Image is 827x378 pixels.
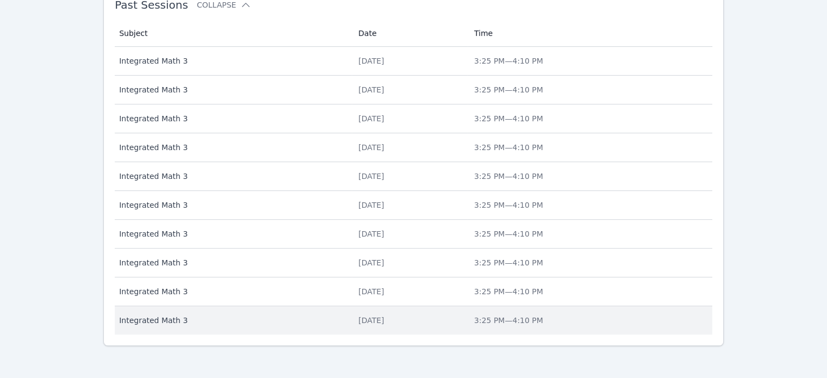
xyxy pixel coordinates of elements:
[119,84,345,95] span: Integrated Math 3
[358,315,461,326] div: [DATE]
[119,200,345,210] span: Integrated Math 3
[474,172,543,181] span: 3:25 PM — 4:10 PM
[119,55,345,66] span: Integrated Math 3
[474,201,543,209] span: 3:25 PM — 4:10 PM
[474,258,543,267] span: 3:25 PM — 4:10 PM
[115,220,712,249] tr: Integrated Math 3[DATE]3:25 PM—4:10 PM
[358,113,461,124] div: [DATE]
[474,57,543,65] span: 3:25 PM — 4:10 PM
[358,286,461,297] div: [DATE]
[358,142,461,153] div: [DATE]
[468,20,712,47] th: Time
[474,85,543,94] span: 3:25 PM — 4:10 PM
[358,257,461,268] div: [DATE]
[119,113,345,124] span: Integrated Math 3
[358,171,461,182] div: [DATE]
[119,171,345,182] span: Integrated Math 3
[474,316,543,325] span: 3:25 PM — 4:10 PM
[119,228,345,239] span: Integrated Math 3
[115,76,712,104] tr: Integrated Math 3[DATE]3:25 PM—4:10 PM
[119,142,345,153] span: Integrated Math 3
[474,143,543,152] span: 3:25 PM — 4:10 PM
[474,230,543,238] span: 3:25 PM — 4:10 PM
[115,306,712,334] tr: Integrated Math 3[DATE]3:25 PM—4:10 PM
[358,55,461,66] div: [DATE]
[352,20,468,47] th: Date
[474,114,543,123] span: 3:25 PM — 4:10 PM
[358,228,461,239] div: [DATE]
[474,287,543,296] span: 3:25 PM — 4:10 PM
[115,162,712,191] tr: Integrated Math 3[DATE]3:25 PM—4:10 PM
[119,257,345,268] span: Integrated Math 3
[119,315,345,326] span: Integrated Math 3
[115,277,712,306] tr: Integrated Math 3[DATE]3:25 PM—4:10 PM
[115,20,352,47] th: Subject
[358,200,461,210] div: [DATE]
[115,191,712,220] tr: Integrated Math 3[DATE]3:25 PM—4:10 PM
[115,47,712,76] tr: Integrated Math 3[DATE]3:25 PM—4:10 PM
[115,249,712,277] tr: Integrated Math 3[DATE]3:25 PM—4:10 PM
[119,286,345,297] span: Integrated Math 3
[115,104,712,133] tr: Integrated Math 3[DATE]3:25 PM—4:10 PM
[115,133,712,162] tr: Integrated Math 3[DATE]3:25 PM—4:10 PM
[358,84,461,95] div: [DATE]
